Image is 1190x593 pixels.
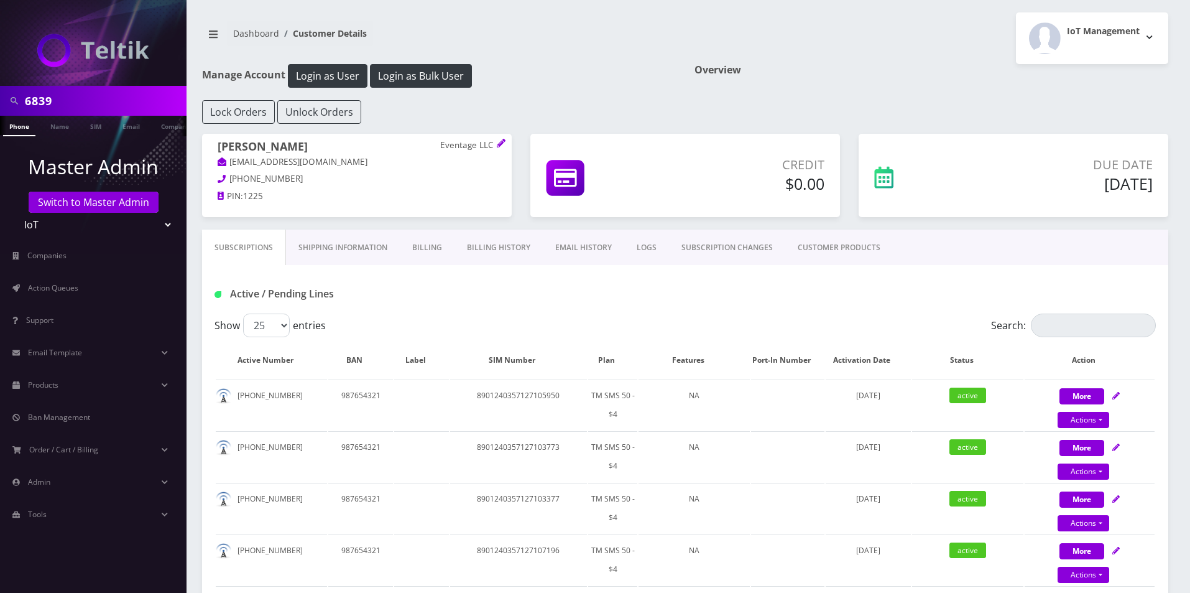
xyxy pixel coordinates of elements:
[26,315,53,325] span: Support
[694,64,1168,76] h1: Overview
[328,483,393,533] td: 987654321
[1058,567,1109,583] a: Actions
[1059,543,1104,559] button: More
[216,342,327,378] th: Active Number: activate to sort column ascending
[856,390,880,401] span: [DATE]
[670,156,824,174] p: Credit
[202,64,676,88] h1: Manage Account
[285,68,370,82] a: Login as User
[949,543,986,558] span: active
[216,440,231,455] img: default.png
[1058,515,1109,531] a: Actions
[328,380,393,430] td: 987654321
[751,342,824,378] th: Port-In Number: activate to sort column ascending
[233,27,279,39] a: Dashboard
[669,230,785,266] a: SUBSCRIPTION CHANGES
[588,342,637,378] th: Plan: activate to sort column ascending
[28,347,82,358] span: Email Template
[243,314,290,337] select: Showentries
[243,190,263,202] span: 1225
[214,291,221,298] img: Active / Pending Lines
[912,342,1023,378] th: Status: activate to sort column ascending
[28,412,90,423] span: Ban Management
[370,68,472,82] a: Login as Bulk User
[328,431,393,482] td: 987654321
[400,230,454,266] a: Billing
[588,483,637,533] td: TM SMS 50 - $4
[454,230,543,266] a: Billing History
[1058,464,1109,480] a: Actions
[856,442,880,452] span: [DATE]
[277,100,361,124] button: Unlock Orders
[214,314,326,337] label: Show entries
[639,483,750,533] td: NA
[28,282,78,293] span: Action Queues
[29,444,98,455] span: Order / Cart / Billing
[450,342,587,378] th: SIM Number: activate to sort column ascending
[28,509,47,520] span: Tools
[588,380,637,430] td: TM SMS 50 - $4
[37,34,149,67] img: IoT
[450,483,587,533] td: 8901240357127103377
[856,545,880,556] span: [DATE]
[639,431,750,482] td: NA
[588,431,637,482] td: TM SMS 50 - $4
[588,535,637,585] td: TM SMS 50 - $4
[394,342,449,378] th: Label: activate to sort column ascending
[214,288,516,300] h1: Active / Pending Lines
[1031,314,1156,337] input: Search:
[155,116,196,135] a: Company
[28,477,50,487] span: Admin
[785,230,893,266] a: CUSTOMER PRODUCTS
[216,388,231,404] img: default.png
[216,483,327,533] td: [PHONE_NUMBER]
[218,156,367,169] a: [EMAIL_ADDRESS][DOMAIN_NAME]
[216,380,327,430] td: [PHONE_NUMBER]
[229,173,303,184] span: [PHONE_NUMBER]
[624,230,669,266] a: LOGS
[216,543,231,559] img: default.png
[1059,388,1104,404] button: More
[949,439,986,455] span: active
[1016,12,1168,64] button: IoT Management
[279,27,367,40] li: Customer Details
[44,116,75,135] a: Name
[949,491,986,507] span: active
[202,100,275,124] button: Lock Orders
[28,380,58,390] span: Products
[639,342,750,378] th: Features: activate to sort column ascending
[1059,492,1104,508] button: More
[116,116,146,135] a: Email
[3,116,35,136] a: Phone
[29,192,159,213] a: Switch to Master Admin
[440,140,496,151] p: Eventage LLC
[1067,26,1140,37] h2: IoT Management
[949,388,986,403] span: active
[543,230,624,266] a: EMAIL HISTORY
[1025,342,1155,378] th: Action: activate to sort column ascending
[639,535,750,585] td: NA
[202,230,286,266] a: Subscriptions
[1059,440,1104,456] button: More
[1058,412,1109,428] a: Actions
[216,535,327,585] td: [PHONE_NUMBER]
[973,156,1153,174] p: Due Date
[328,535,393,585] td: 987654321
[286,230,400,266] a: Shipping Information
[450,535,587,585] td: 8901240357127107196
[973,174,1153,193] h5: [DATE]
[450,431,587,482] td: 8901240357127103773
[25,89,183,113] input: Search in Company
[639,380,750,430] td: NA
[450,380,587,430] td: 8901240357127105950
[288,64,367,88] button: Login as User
[27,250,67,261] span: Companies
[328,342,393,378] th: BAN: activate to sort column ascending
[218,140,496,156] h1: [PERSON_NAME]
[84,116,108,135] a: SIM
[856,493,880,504] span: [DATE]
[218,190,243,203] a: PIN:
[216,492,231,507] img: default.png
[826,342,911,378] th: Activation Date: activate to sort column ascending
